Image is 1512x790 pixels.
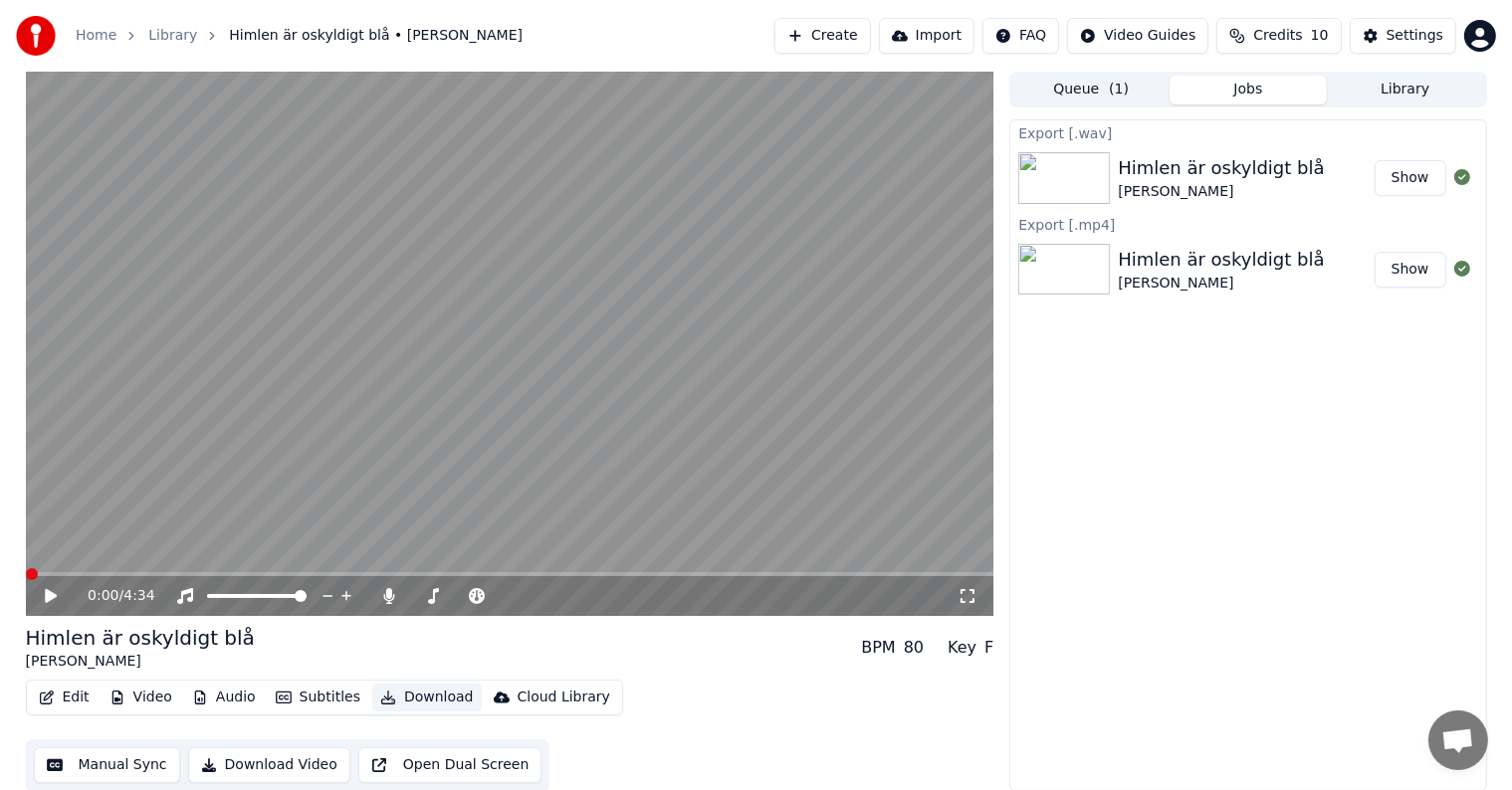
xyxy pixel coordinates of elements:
button: Manual Sync [34,747,180,783]
div: [PERSON_NAME] [1118,182,1324,202]
button: Credits10 [1216,18,1341,54]
div: Export [.wav] [1010,120,1485,144]
div: 80 [904,636,924,660]
button: Queue [1012,76,1170,104]
div: Export [.mp4] [1010,212,1485,236]
button: Show [1375,252,1446,288]
button: FAQ [982,18,1059,54]
div: Key [948,636,976,660]
button: Settings [1350,18,1456,54]
div: BPM [861,636,895,660]
nav: breadcrumb [76,26,523,46]
button: Jobs [1170,76,1327,104]
img: youka [16,16,56,56]
button: Show [1375,160,1446,196]
div: Himlen är oskyldigt blå [1118,154,1324,182]
a: Library [148,26,197,46]
a: Open chat [1428,710,1488,770]
span: 4:34 [123,586,154,606]
div: Himlen är oskyldigt blå [26,624,255,652]
div: Himlen är oskyldigt blå [1118,246,1324,274]
div: Cloud Library [518,688,610,707]
div: [PERSON_NAME] [26,652,255,672]
span: Himlen är oskyldigt blå • [PERSON_NAME] [229,26,523,46]
a: Home [76,26,116,46]
div: F [984,636,993,660]
span: ( 1 ) [1109,80,1129,99]
button: Subtitles [268,684,368,711]
button: Video [102,684,180,711]
span: 0:00 [88,586,118,606]
button: Video Guides [1067,18,1208,54]
span: 10 [1311,26,1329,46]
button: Edit [31,684,98,711]
button: Download Video [188,747,350,783]
button: Create [774,18,871,54]
div: / [88,586,135,606]
button: Library [1327,76,1484,104]
button: Open Dual Screen [358,747,542,783]
span: Credits [1253,26,1302,46]
button: Audio [184,684,264,711]
div: [PERSON_NAME] [1118,274,1324,294]
button: Download [372,684,482,711]
button: Import [879,18,974,54]
div: Settings [1387,26,1443,46]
